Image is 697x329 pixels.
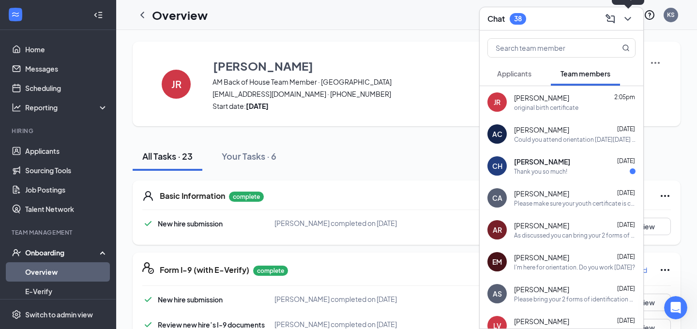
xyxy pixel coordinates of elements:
div: As discussed you can bring your 2 forms of identification 8/15 at 2:00-2:15! [514,231,636,239]
a: Sourcing Tools [25,161,108,180]
span: [PERSON_NAME] [514,125,569,135]
button: JR [152,57,200,111]
div: Please make sure your youth certificate is completed. You may search your email (or your parent's... [514,199,636,208]
a: Applicants [25,141,108,161]
svg: FormI9EVerifyIcon [142,262,154,274]
button: View [622,218,671,235]
span: [PERSON_NAME] [514,316,569,326]
span: [PERSON_NAME] [514,157,570,166]
h5: Form I-9 (with E-Verify) [160,265,249,275]
span: [PERSON_NAME] [514,93,569,103]
button: ComposeMessage [603,11,618,27]
span: New hire submission [158,219,223,228]
div: Reporting [25,103,108,112]
div: 38 [514,15,522,23]
span: Home [21,264,43,271]
div: Close [167,15,184,33]
h4: JR [171,81,182,88]
a: Home [25,40,108,59]
div: KS [667,11,675,19]
button: Messages [64,240,129,279]
svg: ChevronLeft [136,9,148,21]
svg: Collapse [93,10,103,20]
p: How can we help? [19,102,174,118]
div: Could you attend orientation [DATE][DATE] 2:30? [514,135,636,144]
div: Send us a messageWe typically reply in under a minute [10,130,184,167]
span: AM Back of House Team Member · [GEOGRAPHIC_DATA] [212,77,554,87]
svg: Checkmark [142,294,154,305]
span: [PERSON_NAME] completed on [DATE] [274,219,397,227]
button: View [622,294,671,311]
span: [PERSON_NAME] completed on [DATE] [274,295,397,303]
button: [PERSON_NAME] [212,57,554,75]
span: Start date: [212,101,554,111]
svg: WorkstreamLogo [11,10,20,19]
h1: Overview [152,7,208,23]
span: [DATE] [617,125,635,133]
div: Switch to admin view [25,310,93,319]
iframe: Intercom live chat [664,296,687,319]
span: [PERSON_NAME] [514,221,569,230]
svg: ChevronDown [622,13,634,25]
div: AS [493,289,502,299]
strong: [DATE] [246,102,269,110]
svg: User [142,190,154,202]
div: Your Tasks · 6 [222,150,276,162]
svg: Analysis [12,103,21,112]
div: Hiring [12,127,106,135]
div: AC [492,129,502,139]
span: [PERSON_NAME] completed on [DATE] [274,320,397,329]
span: [PERSON_NAME] [514,189,569,198]
svg: QuestionInfo [644,9,655,21]
div: original birth certificate [514,104,578,112]
div: I'm here for orientation. Do you work [DATE]? [514,263,635,271]
svg: ComposeMessage [605,13,616,25]
div: Please bring your 2 forms of identification with you to orientation. [514,295,636,303]
span: [DATE] [617,189,635,196]
img: Profile image for Adrian [113,15,133,35]
a: Overview [25,262,108,282]
img: logo [19,20,76,32]
a: E-Verify [25,282,108,301]
div: Thank you so much! [514,167,567,176]
span: [DATE] [617,285,635,292]
span: [DATE] [617,221,635,228]
svg: Ellipses [659,264,671,276]
img: More Actions [650,57,661,69]
div: All Tasks · 23 [142,150,193,162]
h5: Basic Information [160,191,225,201]
span: Tickets [150,264,173,271]
button: Tickets [129,240,194,279]
span: New hire submission [158,295,223,304]
svg: MagnifyingGlass [622,44,630,52]
h3: [PERSON_NAME] [213,58,313,74]
div: AR [493,225,502,235]
a: Messages [25,59,108,78]
div: We typically reply in under a minute [20,149,162,159]
div: Send us a message [20,138,162,149]
span: [DATE] [617,317,635,324]
img: Profile image for Joserey [95,15,114,35]
p: complete [253,266,288,276]
span: Review new hire’s I-9 documents [158,320,265,329]
div: CA [492,193,502,203]
span: [PERSON_NAME] [514,253,569,262]
span: [DATE] [617,157,635,164]
div: JR [494,97,500,107]
div: CH [492,161,502,171]
div: Onboarding [25,248,100,257]
span: 2:05pm [614,93,635,101]
button: ChevronDown [620,11,636,27]
div: Team Management [12,228,106,237]
svg: UserCheck [12,248,21,257]
a: Job Postings [25,180,108,199]
a: Talent Network [25,199,108,219]
span: [EMAIL_ADDRESS][DOMAIN_NAME] · [PHONE_NUMBER] [212,89,554,99]
svg: Settings [12,310,21,319]
span: Applicants [497,69,531,78]
span: Messages [80,264,114,271]
svg: Checkmark [142,218,154,229]
h3: Chat [487,14,505,24]
img: Profile image for Louise [132,15,151,35]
